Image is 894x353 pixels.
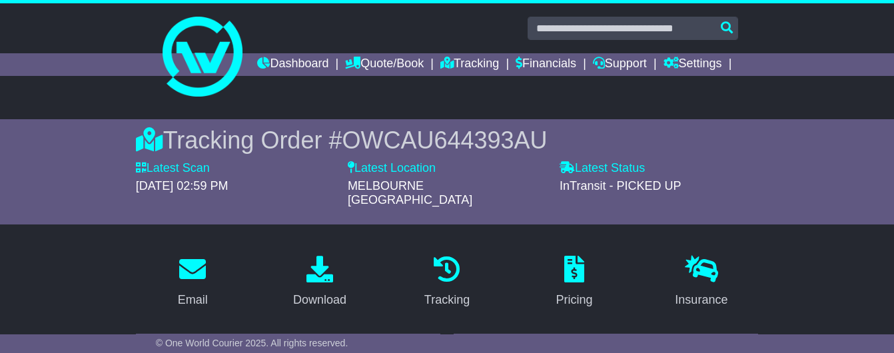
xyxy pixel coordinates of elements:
[348,161,436,176] label: Latest Location
[136,126,759,155] div: Tracking Order #
[416,251,478,314] a: Tracking
[664,53,722,76] a: Settings
[178,291,208,309] div: Email
[424,291,470,309] div: Tracking
[257,53,328,76] a: Dashboard
[348,179,472,207] span: MELBOURNE [GEOGRAPHIC_DATA]
[516,53,576,76] a: Financials
[666,251,736,314] a: Insurance
[675,291,727,309] div: Insurance
[440,53,499,76] a: Tracking
[156,338,348,348] span: © One World Courier 2025. All rights reserved.
[560,179,681,192] span: InTransit - PICKED UP
[593,53,647,76] a: Support
[342,127,547,154] span: OWCAU644393AU
[556,291,592,309] div: Pricing
[293,291,346,309] div: Download
[136,161,210,176] label: Latest Scan
[169,251,217,314] a: Email
[345,53,424,76] a: Quote/Book
[136,179,228,192] span: [DATE] 02:59 PM
[560,161,645,176] label: Latest Status
[547,251,601,314] a: Pricing
[284,251,355,314] a: Download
